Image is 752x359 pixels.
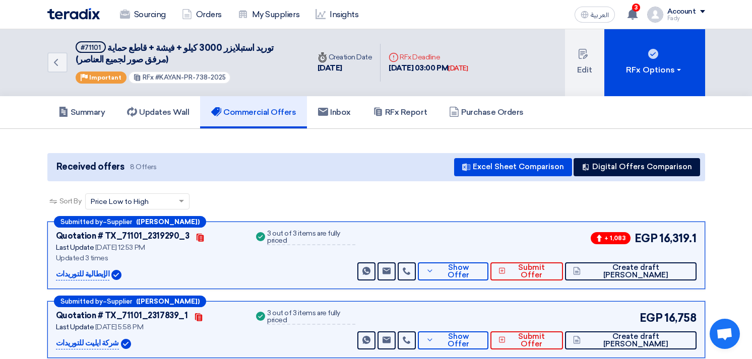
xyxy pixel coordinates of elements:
button: Excel Sheet Comparison [454,158,572,176]
span: Submitted by [60,298,103,305]
img: profile_test.png [647,7,663,23]
span: Submitted by [60,219,103,225]
button: RFx Options [604,29,705,96]
span: [DATE] 12:53 PM [95,243,145,252]
b: ([PERSON_NAME]) [136,219,200,225]
span: EGP [640,310,663,326]
div: Quotation # TX_71101_2317839_1 [56,310,188,322]
span: #KAYAN-PR-738-2025 [155,74,226,81]
a: Updates Wall [116,96,200,128]
span: Supplier [107,219,132,225]
button: Show Offer [418,262,488,280]
a: Open chat [710,319,740,349]
img: Verified Account [121,339,131,349]
span: العربية [591,12,609,19]
span: RFx [143,74,154,81]
span: Last Update [56,323,94,331]
a: Inbox [307,96,362,128]
h5: Summary [58,107,105,117]
button: Submit Offer [490,262,563,280]
a: RFx Report [362,96,438,128]
span: Submit Offer [508,333,554,348]
div: #71101 [81,44,101,51]
h5: توريد استبلايزر 3000 كيلو + فيشة + قاطع حماية (مرفق صور لجميع العناصر) [76,41,297,66]
a: Purchase Orders [438,96,535,128]
span: 16,319.1 [659,230,696,247]
span: [DATE] 5:58 PM [95,323,143,331]
span: Price Low to High [91,196,149,207]
span: Last Update [56,243,94,252]
h5: Commercial Offers [211,107,296,117]
span: EGP [635,230,658,247]
span: Sort By [59,196,82,206]
button: Edit [565,29,604,96]
button: Create draft [PERSON_NAME] [565,331,697,349]
span: Important [89,74,121,81]
span: 3 [632,4,640,12]
div: – [54,296,206,307]
div: Account [667,8,696,16]
span: Show Offer [436,333,480,348]
div: 3 out of 3 items are fully priced [267,230,355,245]
h5: Inbox [318,107,351,117]
span: Received offers [56,160,124,174]
div: Fady [667,16,705,21]
b: ([PERSON_NAME]) [136,298,200,305]
div: Updated 3 times [56,253,242,263]
div: 3 out of 3 items are fully priced [267,310,355,325]
p: شركة ايليت للتوريدات [56,337,119,349]
a: Insights [307,4,366,26]
div: [DATE] [448,63,468,74]
img: Teradix logo [47,8,100,20]
span: Show Offer [436,264,480,279]
img: Verified Account [111,270,121,280]
a: Summary [47,96,116,128]
span: Create draft [PERSON_NAME] [583,333,688,348]
span: Create draft [PERSON_NAME] [583,264,688,279]
button: العربية [575,7,615,23]
div: Creation Date [318,52,372,62]
div: RFx Options [626,64,683,76]
div: [DATE] [318,62,372,74]
span: 16,758 [664,310,696,326]
button: Submit Offer [490,331,563,349]
div: RFx Deadline [389,52,468,62]
h5: Purchase Orders [449,107,524,117]
button: Digital Offers Comparison [574,158,700,176]
div: [DATE] 03:00 PM [389,62,468,74]
span: Supplier [107,298,132,305]
span: 8 Offers [130,162,156,172]
h5: RFx Report [373,107,427,117]
p: الإيطالية للتوريدات [56,268,110,280]
button: Show Offer [418,331,488,349]
a: My Suppliers [230,4,307,26]
div: Quotation # TX_71101_2319290_3 [56,230,190,242]
span: Submit Offer [508,264,554,279]
a: Orders [174,4,230,26]
span: توريد استبلايزر 3000 كيلو + فيشة + قاطع حماية (مرفق صور لجميع العناصر) [76,42,274,65]
h5: Updates Wall [127,107,189,117]
button: Create draft [PERSON_NAME] [565,262,697,280]
a: Commercial Offers [200,96,307,128]
span: + 1,083 [591,232,631,244]
div: – [54,216,206,228]
a: Sourcing [112,4,174,26]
